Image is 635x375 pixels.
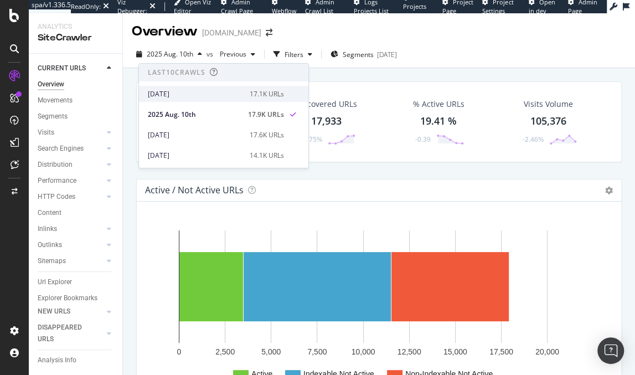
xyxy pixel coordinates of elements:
[250,151,284,161] div: 14.1K URLs
[38,355,115,366] a: Analysis Info
[148,130,243,140] div: [DATE]
[397,347,421,356] text: 12,500
[38,63,86,74] div: CURRENT URLS
[38,292,115,304] a: Explorer Bookmarks
[38,159,73,171] div: Distribution
[269,45,317,63] button: Filters
[147,49,193,59] span: 2025 Aug. 10th
[148,68,205,77] div: Last 10 Crawls
[38,255,104,267] a: Sitemaps
[300,135,322,144] div: +1.75%
[38,79,64,90] div: Overview
[443,347,467,356] text: 15,000
[605,187,613,194] i: Options
[38,22,113,32] div: Analytics
[377,50,397,59] div: [DATE]
[415,135,431,144] div: -0.39
[71,2,101,11] div: ReadOnly:
[343,50,374,59] span: Segments
[38,276,72,288] div: Url Explorer
[38,255,66,267] div: Sitemaps
[38,239,62,251] div: Outlinks
[326,45,401,63] button: Segments[DATE]
[38,191,104,203] a: HTTP Codes
[38,95,115,106] a: Movements
[38,292,97,304] div: Explorer Bookmarks
[177,347,182,356] text: 0
[296,99,357,110] div: Discovered URLs
[38,306,70,317] div: NEW URLS
[403,2,426,19] span: Projects List
[38,95,73,106] div: Movements
[38,79,115,90] a: Overview
[215,49,246,59] span: Previous
[266,29,272,37] div: arrow-right-arrow-left
[261,347,281,356] text: 5,000
[38,223,104,235] a: Inlinks
[413,99,464,110] div: % Active URLs
[250,89,284,99] div: 17.1K URLs
[597,337,624,364] div: Open Intercom Messenger
[38,322,94,345] div: DISAPPEARED URLS
[38,159,104,171] a: Distribution
[38,111,115,122] a: Segments
[38,143,104,155] a: Search Engines
[272,7,297,15] span: Webflow
[38,111,68,122] div: Segments
[38,175,104,187] a: Performance
[215,45,260,63] button: Previous
[523,135,544,144] div: -2.46%
[38,276,115,288] a: Url Explorer
[248,110,284,120] div: 17.9K URLs
[148,110,241,120] div: 2025 Aug. 10th
[524,99,573,110] div: Visits Volume
[38,63,104,74] a: CURRENT URLS
[38,239,104,251] a: Outlinks
[38,207,61,219] div: Content
[202,27,261,38] div: [DOMAIN_NAME]
[38,143,84,155] div: Search Engines
[530,114,566,129] div: 105,376
[311,114,342,129] div: 17,933
[148,89,243,99] div: [DATE]
[285,50,303,59] div: Filters
[38,127,104,138] a: Visits
[206,49,215,59] span: vs
[132,45,206,63] button: 2025 Aug. 10th
[38,207,115,219] a: Content
[535,347,559,356] text: 20,000
[38,306,104,317] a: NEW URLS
[38,32,113,44] div: SiteCrawler
[250,130,284,140] div: 17.6K URLs
[38,322,104,345] a: DISAPPEARED URLS
[38,191,75,203] div: HTTP Codes
[307,347,327,356] text: 7,500
[38,127,54,138] div: Visits
[148,151,243,161] div: [DATE]
[38,355,76,366] div: Analysis Info
[352,347,375,356] text: 10,000
[489,347,513,356] text: 17,500
[38,223,57,235] div: Inlinks
[132,22,198,41] div: Overview
[38,175,76,187] div: Performance
[145,183,244,198] h4: Active / Not Active URLs
[215,347,235,356] text: 2,500
[420,114,457,129] div: 19.41 %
